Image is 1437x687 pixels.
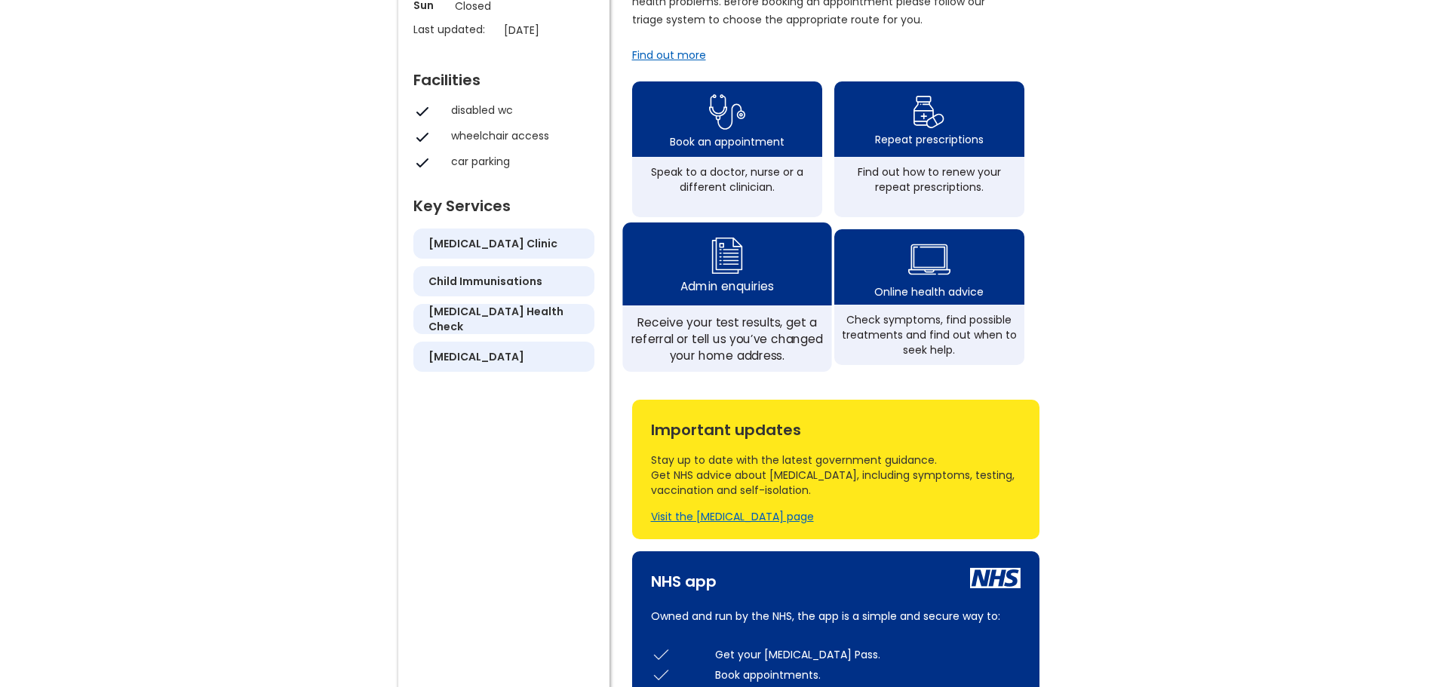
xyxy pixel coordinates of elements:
[680,278,773,295] div: Admin enquiries
[428,304,579,334] h5: [MEDICAL_DATA] health check
[913,92,945,132] img: repeat prescription icon
[715,667,1021,682] div: Book appointments.
[908,235,950,284] img: health advice icon
[651,452,1021,498] div: Stay up to date with the latest government guidance. Get NHS advice about [MEDICAL_DATA], includi...
[834,229,1024,365] a: health advice iconOnline health adviceCheck symptoms, find possible treatments and find out when ...
[413,65,594,87] div: Facilities
[632,81,822,217] a: book appointment icon Book an appointmentSpeak to a doctor, nurse or a different clinician.
[622,222,831,372] a: admin enquiry iconAdmin enquiriesReceive your test results, get a referral or tell us you’ve chan...
[651,644,671,664] img: check icon
[651,607,1021,625] p: Owned and run by the NHS, the app is a simple and secure way to:
[834,81,1024,217] a: repeat prescription iconRepeat prescriptionsFind out how to renew your repeat prescriptions.
[842,164,1017,195] div: Find out how to renew your repeat prescriptions.
[708,233,745,278] img: admin enquiry icon
[715,647,1021,662] div: Get your [MEDICAL_DATA] Pass.
[428,274,542,289] h5: child immunisations
[451,103,587,118] div: disabled wc
[428,236,557,251] h5: [MEDICAL_DATA] clinic
[651,509,814,524] a: Visit the [MEDICAL_DATA] page
[640,164,815,195] div: Speak to a doctor, nurse or a different clinician.
[632,48,706,63] a: Find out more
[970,568,1021,588] img: nhs icon white
[709,90,745,134] img: book appointment icon
[670,134,785,149] div: Book an appointment
[651,566,717,589] div: NHS app
[451,154,587,169] div: car parking
[428,349,524,364] h5: [MEDICAL_DATA]
[651,415,1021,437] div: Important updates
[413,22,496,37] p: Last updated:
[451,128,587,143] div: wheelchair access
[842,312,1017,357] div: Check symptoms, find possible treatments and find out when to seek help.
[875,132,984,147] div: Repeat prescriptions
[631,314,823,363] div: Receive your test results, get a referral or tell us you’ve changed your home address.
[413,191,594,213] div: Key Services
[651,664,671,685] img: check icon
[504,22,602,38] p: [DATE]
[874,284,984,299] div: Online health advice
